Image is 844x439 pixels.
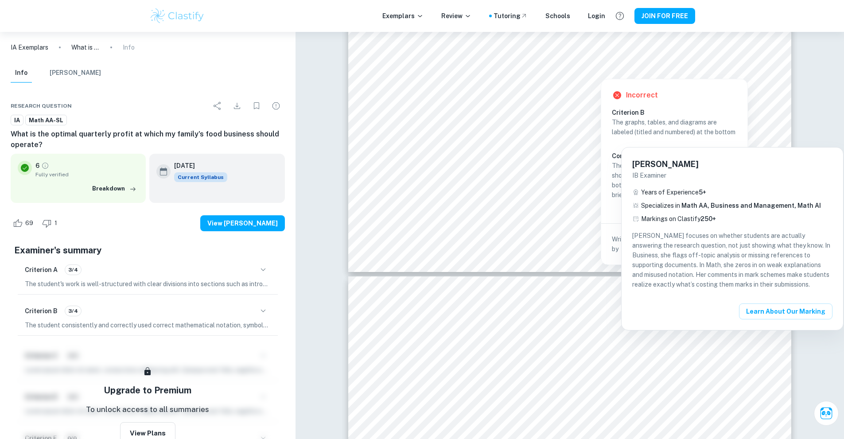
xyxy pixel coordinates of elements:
[700,215,716,222] span: 250+
[641,214,716,224] p: Markings on Clastify
[641,187,706,197] p: Years of Experience
[739,303,832,319] button: Learn about our Marking
[641,201,821,210] p: Specializes in
[632,231,832,289] p: [PERSON_NAME] focuses on whether students are actually answering the research question, not just ...
[699,189,706,196] span: 5 +
[681,202,821,209] span: Math AA, Business and Management, Math AI
[632,158,832,171] h6: [PERSON_NAME]
[632,171,832,180] p: IB Examiner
